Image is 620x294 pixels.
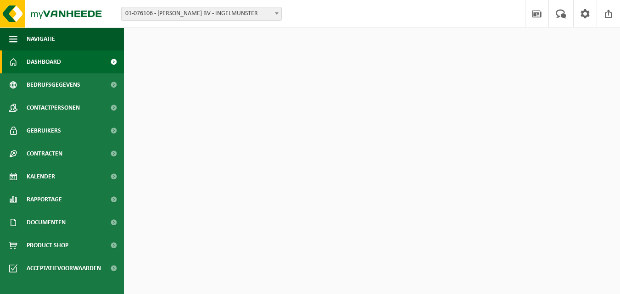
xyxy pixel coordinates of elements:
span: Dashboard [27,50,61,73]
span: 01-076106 - JONCKHEERE DIETER BV - INGELMUNSTER [122,7,281,20]
span: Contactpersonen [27,96,80,119]
span: Product Shop [27,234,68,257]
span: 01-076106 - JONCKHEERE DIETER BV - INGELMUNSTER [121,7,282,21]
span: Kalender [27,165,55,188]
span: Navigatie [27,28,55,50]
span: Bedrijfsgegevens [27,73,80,96]
span: Acceptatievoorwaarden [27,257,101,280]
span: Gebruikers [27,119,61,142]
span: Rapportage [27,188,62,211]
span: Contracten [27,142,62,165]
span: Documenten [27,211,66,234]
